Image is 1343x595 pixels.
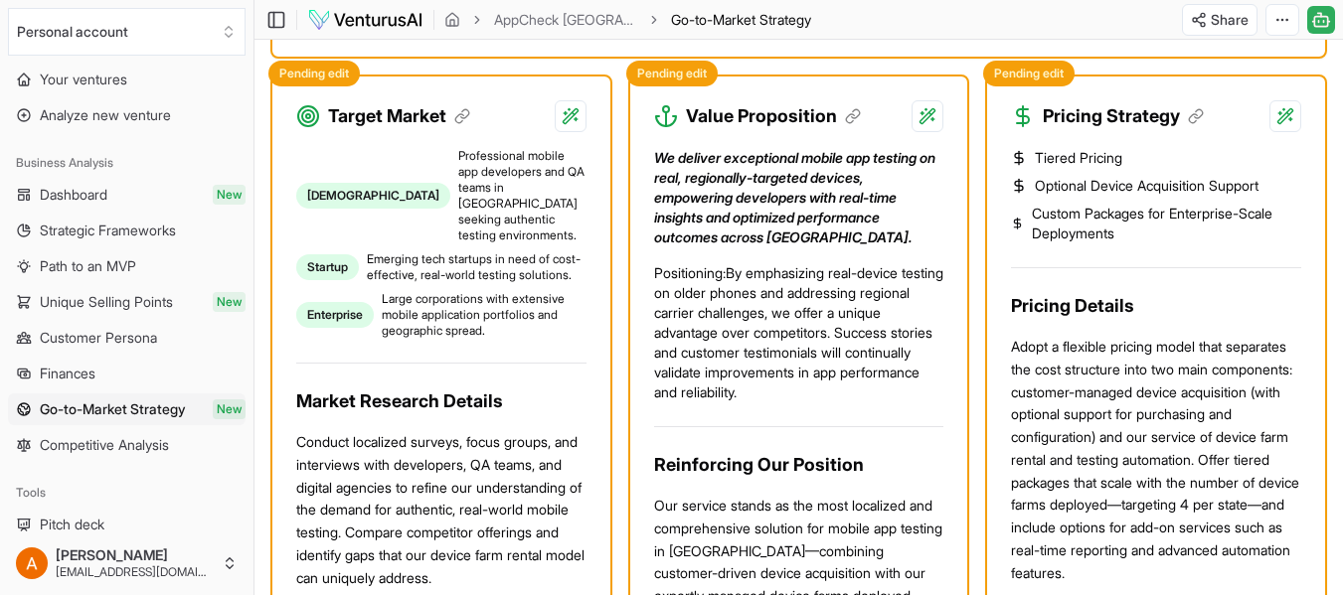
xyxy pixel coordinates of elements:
[296,387,587,415] h3: Market Research Details
[8,477,246,509] div: Tools
[1211,10,1249,30] span: Share
[654,263,944,402] p: Positioning: By emphasizing real-device testing on older phones and addressing regional carrier c...
[307,8,423,32] img: logo
[40,105,171,125] span: Analyze new venture
[654,148,944,247] p: We deliver exceptional mobile app testing on real, regionally-targeted devices, empowering develo...
[40,435,169,455] span: Competitive Analysis
[626,61,718,86] div: Pending edit
[671,10,811,30] span: Go-to-Market Strategy
[213,292,246,312] span: New
[296,183,450,209] div: [DEMOGRAPHIC_DATA]
[8,215,246,246] a: Strategic Frameworks
[8,539,246,587] button: [PERSON_NAME][EMAIL_ADDRESS][DOMAIN_NAME]
[268,61,360,86] div: Pending edit
[8,322,246,354] a: Customer Persona
[1011,336,1301,584] p: Adopt a flexible pricing model that separates the cost structure into two main components: custom...
[1011,176,1301,196] li: Optional Device Acquisition Support
[40,70,127,89] span: Your ventures
[8,429,246,461] a: Competitive Analysis
[40,292,173,312] span: Unique Selling Points
[40,185,107,205] span: Dashboard
[8,250,246,282] a: Path to an MVP
[458,148,587,243] span: Professional mobile app developers and QA teams in [GEOGRAPHIC_DATA] seeking authentic testing en...
[1043,102,1204,130] h3: Pricing Strategy
[40,515,104,534] span: Pitch deck
[654,451,944,479] h3: Reinforcing Our Position
[983,61,1075,86] div: Pending edit
[296,254,359,280] div: Startup
[40,399,186,419] span: Go-to-Market Strategy
[8,99,246,131] a: Analyze new venture
[444,10,811,30] nav: breadcrumb
[686,102,861,130] h3: Value Proposition
[296,302,374,328] div: Enterprise
[56,546,214,564] span: [PERSON_NAME]
[8,393,246,425] a: Go-to-Market StrategyNew
[40,328,157,348] span: Customer Persona
[8,509,246,540] a: Pitch deck
[1182,4,1258,36] button: Share
[1011,148,1301,168] li: Tiered Pricing
[8,179,246,211] a: DashboardNew
[367,251,587,283] span: Emerging tech startups in need of cost-effective, real-world testing solutions.
[213,185,246,205] span: New
[1011,204,1301,243] li: Custom Packages for Enterprise-Scale Deployments
[8,147,246,179] div: Business Analysis
[213,399,246,419] span: New
[671,11,811,28] span: Go-to-Market Strategy
[8,8,246,56] button: Select an organization
[494,10,637,30] a: AppCheck [GEOGRAPHIC_DATA]
[296,431,587,589] p: Conduct localized surveys, focus groups, and interviews with developers, QA teams, and digital ag...
[1011,292,1301,320] h3: Pricing Details
[8,64,246,95] a: Your ventures
[8,358,246,389] a: Finances
[328,102,470,130] h3: Target Market
[56,564,214,580] span: [EMAIL_ADDRESS][DOMAIN_NAME]
[40,364,95,383] span: Finances
[8,286,246,318] a: Unique Selling PointsNew
[40,256,136,276] span: Path to an MVP
[40,221,176,240] span: Strategic Frameworks
[16,547,48,579] img: ACg8ocLo2YqbDyXwm31vU8l9U9iwBTV5Gdb82VirKzt35Ha_vjr6Qg=s96-c
[382,291,587,339] span: Large corporations with extensive mobile application portfolios and geographic spread.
